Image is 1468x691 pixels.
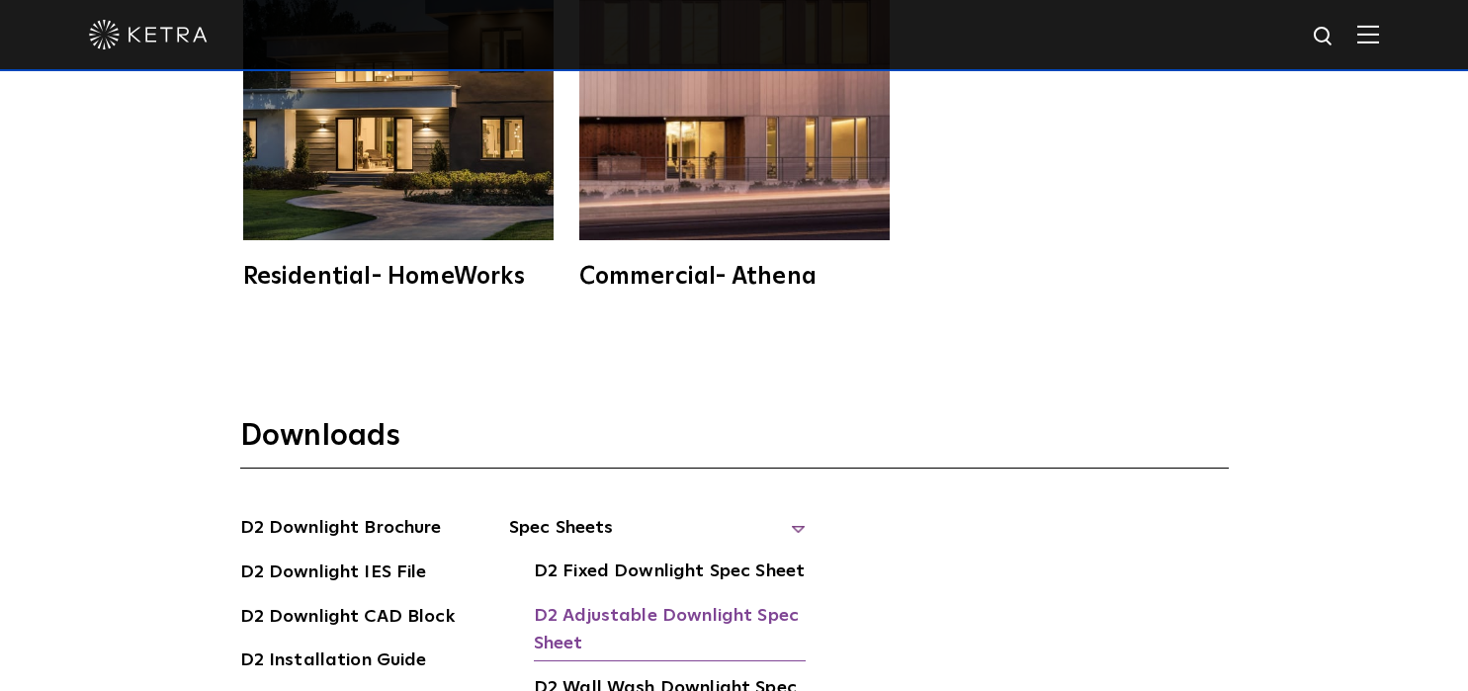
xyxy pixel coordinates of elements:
[240,514,442,546] a: D2 Downlight Brochure
[534,558,805,589] a: D2 Fixed Downlight Spec Sheet
[240,559,427,590] a: D2 Downlight IES File
[243,265,554,289] div: Residential- HomeWorks
[534,602,806,662] a: D2 Adjustable Downlight Spec Sheet
[509,514,806,558] span: Spec Sheets
[89,20,208,49] img: ketra-logo-2019-white
[240,647,427,678] a: D2 Installation Guide
[240,603,455,635] a: D2 Downlight CAD Block
[240,417,1229,469] h3: Downloads
[1312,25,1337,49] img: search icon
[1357,25,1379,43] img: Hamburger%20Nav.svg
[579,265,890,289] div: Commercial- Athena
